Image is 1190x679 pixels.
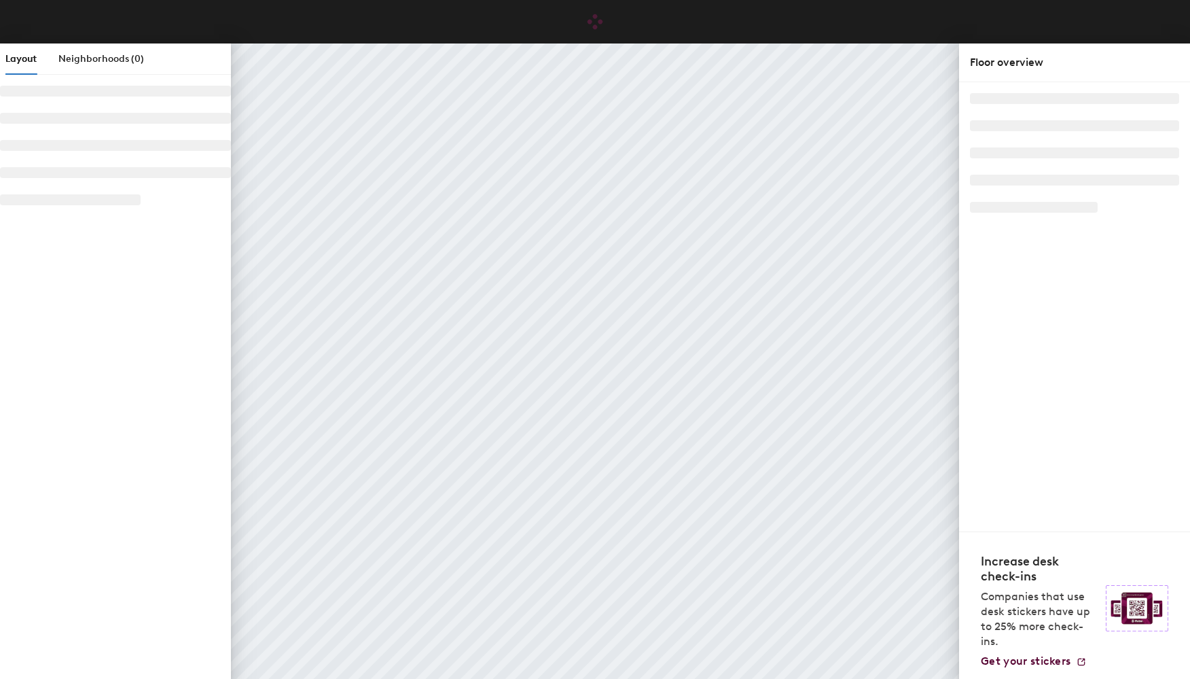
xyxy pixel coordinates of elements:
[981,655,1087,668] a: Get your stickers
[5,53,37,65] span: Layout
[981,554,1098,584] h4: Increase desk check-ins
[58,53,144,65] span: Neighborhoods (0)
[970,54,1179,71] div: Floor overview
[1106,585,1168,631] img: Sticker logo
[981,589,1098,649] p: Companies that use desk stickers have up to 25% more check-ins.
[981,655,1070,667] span: Get your stickers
